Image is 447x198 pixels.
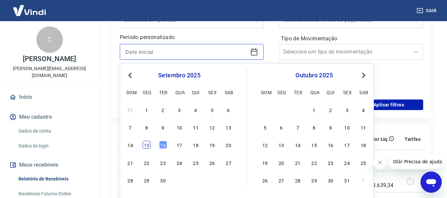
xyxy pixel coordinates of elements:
[143,176,151,184] div: Choose segunda-feira, 29 de setembro de 2025
[310,123,318,131] div: Choose quarta-feira, 8 de outubro de 2025
[354,99,423,110] button: Aplicar filtros
[225,141,233,149] div: Choose sábado, 20 de setembro de 2025
[421,172,442,193] iframe: Botão para abrir a janela de mensagens
[261,106,269,114] div: Choose domingo, 28 de setembro de 2025
[120,33,264,41] p: Período personalizado
[294,106,302,114] div: Choose terça-feira, 30 de setembro de 2025
[192,141,200,149] div: Choose quinta-feira, 18 de setembro de 2025
[310,88,318,96] div: qua
[405,136,421,142] p: Tarifas
[359,159,367,167] div: Choose sábado, 25 de outubro de 2025
[126,71,134,79] button: Previous Month
[294,141,302,149] div: Choose terça-feira, 14 de outubro de 2025
[23,56,76,62] p: [PERSON_NAME]
[208,123,216,131] div: Choose sexta-feira, 12 de setembro de 2025
[126,159,134,167] div: Choose domingo, 21 de setembro de 2025
[294,176,302,184] div: Choose terça-feira, 28 de outubro de 2025
[143,159,151,167] div: Choose segunda-feira, 22 de setembro de 2025
[277,141,285,149] div: Choose segunda-feira, 13 de outubro de 2025
[261,176,269,184] div: Choose domingo, 26 de outubro de 2025
[294,88,302,96] div: ter
[208,159,216,167] div: Choose sexta-feira, 26 de setembro de 2025
[327,88,335,96] div: qui
[175,176,183,184] div: Choose quarta-feira, 1 de outubro de 2025
[367,136,389,142] p: Valor Líq.
[261,141,269,149] div: Choose domingo, 12 de outubro de 2025
[16,172,91,186] a: Relatório de Recebíveis
[327,106,335,114] div: Choose quinta-feira, 2 de outubro de 2025
[125,105,233,185] div: month 2025-09
[175,141,183,149] div: Choose quarta-feira, 17 de setembro de 2025
[159,176,167,184] div: Choose terça-feira, 30 de setembro de 2025
[8,90,91,104] a: Início
[126,141,134,149] div: Choose domingo, 14 de setembro de 2025
[260,71,368,79] div: outubro 2025
[192,88,200,96] div: qui
[159,141,167,149] div: Choose terça-feira, 16 de setembro de 2025
[208,176,216,184] div: Choose sexta-feira, 3 de outubro de 2025
[8,110,91,124] button: Meu cadastro
[310,106,318,114] div: Choose quarta-feira, 1 de outubro de 2025
[225,176,233,184] div: Choose sábado, 4 de outubro de 2025
[225,123,233,131] div: Choose sábado, 13 de setembro de 2025
[192,176,200,184] div: Choose quinta-feira, 2 de outubro de 2025
[343,106,351,114] div: Choose sexta-feira, 3 de outubro de 2025
[343,176,351,184] div: Choose sexta-feira, 31 de outubro de 2025
[126,106,134,114] div: Choose domingo, 31 de agosto de 2025
[343,123,351,131] div: Choose sexta-feira, 10 de outubro de 2025
[281,35,422,43] label: Tipo de Movimentação
[126,123,134,131] div: Choose domingo, 7 de setembro de 2025
[359,88,367,96] div: sab
[294,159,302,167] div: Choose terça-feira, 21 de outubro de 2025
[260,105,368,185] div: month 2025-10
[143,106,151,114] div: Choose segunda-feira, 1 de setembro de 2025
[192,106,200,114] div: Choose quinta-feira, 4 de setembro de 2025
[16,124,91,138] a: Dados da conta
[16,139,91,153] a: Dados de login
[359,141,367,149] div: Choose sábado, 18 de outubro de 2025
[159,123,167,131] div: Choose terça-feira, 9 de setembro de 2025
[359,176,367,184] div: Choose sábado, 1 de novembro de 2025
[261,159,269,167] div: Choose domingo, 19 de outubro de 2025
[126,88,134,96] div: dom
[294,123,302,131] div: Choose terça-feira, 7 de outubro de 2025
[225,159,233,167] div: Choose sábado, 27 de setembro de 2025
[126,176,134,184] div: Choose domingo, 28 de setembro de 2025
[360,71,368,79] button: Next Month
[261,123,269,131] div: Choose domingo, 5 de outubro de 2025
[208,106,216,114] div: Choose sexta-feira, 5 de setembro de 2025
[175,106,183,114] div: Choose quarta-feira, 3 de setembro de 2025
[175,159,183,167] div: Choose quarta-feira, 24 de setembro de 2025
[310,141,318,149] div: Choose quarta-feira, 15 de outubro de 2025
[277,88,285,96] div: seg
[261,88,269,96] div: dom
[125,71,233,79] div: setembro 2025
[343,141,351,149] div: Choose sexta-feira, 17 de outubro de 2025
[143,123,151,131] div: Choose segunda-feira, 8 de setembro de 2025
[343,159,351,167] div: Choose sexta-feira, 24 de outubro de 2025
[365,174,394,189] p: -R$ 3.639,34
[359,123,367,131] div: Choose sábado, 11 de outubro de 2025
[8,0,51,20] img: Vindi
[277,159,285,167] div: Choose segunda-feira, 20 de outubro de 2025
[310,176,318,184] div: Choose quarta-feira, 29 de outubro de 2025
[327,141,335,149] div: Choose quinta-feira, 16 de outubro de 2025
[175,123,183,131] div: Choose quarta-feira, 10 de setembro de 2025
[415,5,439,17] button: Sair
[5,65,94,79] p: [PERSON_NAME][EMAIL_ADDRESS][DOMAIN_NAME]
[225,106,233,114] div: Choose sábado, 6 de setembro de 2025
[277,176,285,184] div: Choose segunda-feira, 27 de outubro de 2025
[373,156,386,169] iframe: Fechar mensagem
[359,106,367,114] div: Choose sábado, 4 de outubro de 2025
[389,154,442,169] iframe: Mensagem da empresa
[310,159,318,167] div: Choose quarta-feira, 22 de outubro de 2025
[175,88,183,96] div: qua
[159,88,167,96] div: ter
[277,106,285,114] div: Choose segunda-feira, 29 de setembro de 2025
[159,106,167,114] div: Choose terça-feira, 2 de setembro de 2025
[277,123,285,131] div: Choose segunda-feira, 6 de outubro de 2025
[343,88,351,96] div: sex
[125,47,247,57] input: Data inicial
[159,159,167,167] div: Choose terça-feira, 23 de setembro de 2025
[4,5,56,10] span: Olá! Precisa de ajuda?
